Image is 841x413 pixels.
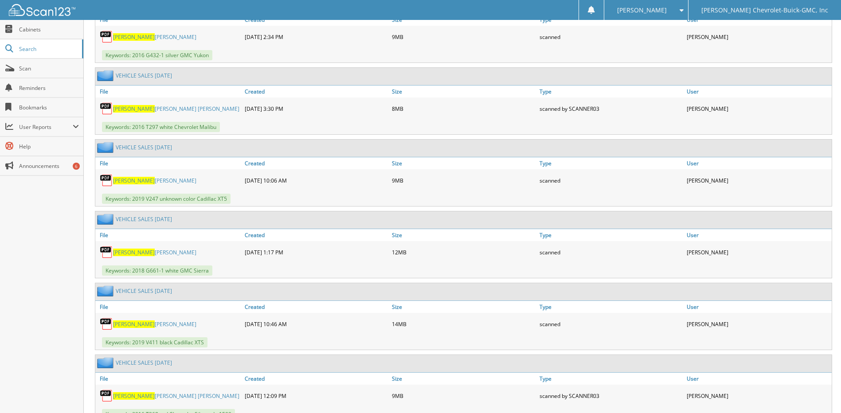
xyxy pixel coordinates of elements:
[685,373,832,385] a: User
[537,315,685,333] div: scanned
[113,320,155,328] span: [PERSON_NAME]
[100,245,113,259] img: PDF.png
[113,105,155,113] span: [PERSON_NAME]
[685,100,832,117] div: [PERSON_NAME]
[95,229,243,241] a: File
[102,337,207,347] span: Keywords: 2019 V411 black Cadillac XTS
[537,387,685,405] div: scanned by SCANNER03
[390,100,537,117] div: 8MB
[113,249,155,256] span: [PERSON_NAME]
[102,122,220,132] span: Keywords: 2016 T297 white Chevrolet Malibu
[797,370,841,413] iframe: Chat Widget
[19,104,79,111] span: Bookmarks
[100,30,113,43] img: PDF.png
[97,357,116,368] img: folder2.png
[390,157,537,169] a: Size
[113,249,196,256] a: [PERSON_NAME][PERSON_NAME]
[537,243,685,261] div: scanned
[537,28,685,46] div: scanned
[685,243,832,261] div: [PERSON_NAME]
[19,162,79,170] span: Announcements
[243,157,390,169] a: Created
[100,174,113,187] img: PDF.png
[19,65,79,72] span: Scan
[113,320,196,328] a: [PERSON_NAME][PERSON_NAME]
[102,50,212,60] span: Keywords: 2016 G432-1 silver GMC Yukon
[116,287,172,295] a: VEHICLE SALES [DATE]
[9,4,75,16] img: scan123-logo-white.svg
[390,301,537,313] a: Size
[390,171,537,189] div: 9MB
[113,33,196,41] a: [PERSON_NAME][PERSON_NAME]
[19,143,79,150] span: Help
[113,392,155,400] span: [PERSON_NAME]
[243,315,390,333] div: [DATE] 10:46 AM
[537,157,685,169] a: Type
[390,86,537,97] a: Size
[685,28,832,46] div: [PERSON_NAME]
[116,215,172,223] a: VEHICLE SALES [DATE]
[243,86,390,97] a: Created
[701,8,828,13] span: [PERSON_NAME] Chevrolet-Buick-GMC, Inc
[102,265,212,276] span: Keywords: 2018 G661-1 white GMC Sierra
[685,229,832,241] a: User
[243,387,390,405] div: [DATE] 12:09 PM
[102,194,231,204] span: Keywords: 2019 V247 unknown color Cadillac XT5
[243,100,390,117] div: [DATE] 3:30 PM
[617,8,667,13] span: [PERSON_NAME]
[116,144,172,151] a: VEHICLE SALES [DATE]
[100,102,113,115] img: PDF.png
[113,177,196,184] a: [PERSON_NAME][PERSON_NAME]
[97,142,116,153] img: folder2.png
[243,229,390,241] a: Created
[243,301,390,313] a: Created
[100,317,113,331] img: PDF.png
[113,33,155,41] span: [PERSON_NAME]
[95,86,243,97] a: File
[95,157,243,169] a: File
[113,105,239,113] a: [PERSON_NAME][PERSON_NAME] [PERSON_NAME]
[95,373,243,385] a: File
[390,229,537,241] a: Size
[537,86,685,97] a: Type
[97,214,116,225] img: folder2.png
[97,70,116,81] img: folder2.png
[685,387,832,405] div: [PERSON_NAME]
[685,157,832,169] a: User
[113,392,239,400] a: [PERSON_NAME][PERSON_NAME] [PERSON_NAME]
[685,315,832,333] div: [PERSON_NAME]
[537,171,685,189] div: scanned
[390,387,537,405] div: 9MB
[685,86,832,97] a: User
[390,243,537,261] div: 12MB
[685,171,832,189] div: [PERSON_NAME]
[113,177,155,184] span: [PERSON_NAME]
[537,301,685,313] a: Type
[100,389,113,402] img: PDF.png
[685,301,832,313] a: User
[243,373,390,385] a: Created
[390,315,537,333] div: 14MB
[243,28,390,46] div: [DATE] 2:34 PM
[19,45,78,53] span: Search
[19,26,79,33] span: Cabinets
[243,243,390,261] div: [DATE] 1:17 PM
[116,72,172,79] a: VEHICLE SALES [DATE]
[19,84,79,92] span: Reminders
[390,28,537,46] div: 9MB
[95,301,243,313] a: File
[243,171,390,189] div: [DATE] 10:06 AM
[97,285,116,296] img: folder2.png
[116,359,172,366] a: VEHICLE SALES [DATE]
[537,373,685,385] a: Type
[19,123,73,131] span: User Reports
[390,373,537,385] a: Size
[537,100,685,117] div: scanned by SCANNER03
[73,163,80,170] div: 6
[537,229,685,241] a: Type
